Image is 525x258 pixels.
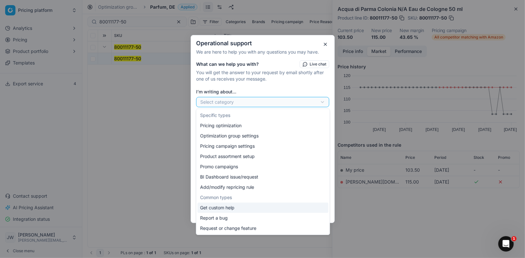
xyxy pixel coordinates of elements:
div: Common types [197,192,328,202]
span: Request or change feature [200,225,256,231]
span: Promo campaigns [200,163,238,170]
iframe: Intercom live chat [498,236,514,252]
span: BI Dashboard issue/request [200,174,258,180]
div: Specific types [197,110,328,120]
span: Optimization group settings [200,133,258,139]
span: Pricing optimization [200,122,241,129]
span: Pricing campaign settings [200,143,255,149]
span: Product assortment setup [200,153,255,159]
span: 1 [511,236,517,241]
span: Add/modify repricing rule [200,184,254,190]
span: Report a bug [200,215,228,221]
span: Get custom help [200,204,234,211]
